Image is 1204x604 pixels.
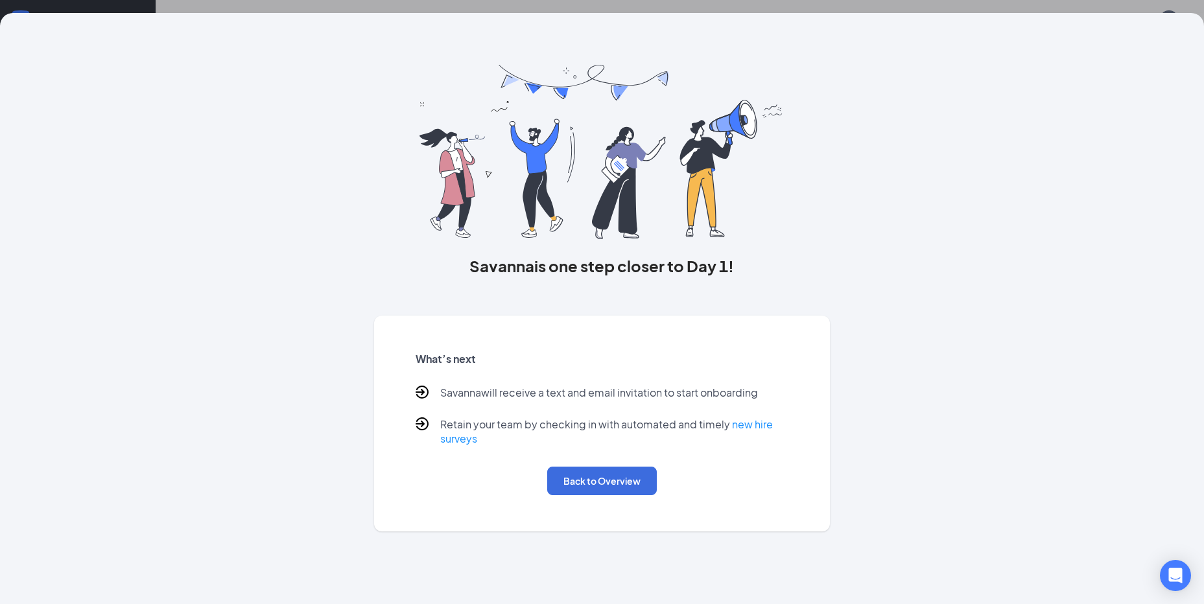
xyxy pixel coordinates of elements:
h5: What’s next [416,352,789,366]
button: Back to Overview [547,467,657,495]
div: Open Intercom Messenger [1160,560,1191,591]
a: new hire surveys [440,417,773,445]
h3: Savanna is one step closer to Day 1! [374,255,831,277]
p: Savanna will receive a text and email invitation to start onboarding [440,386,758,402]
img: you are all set [419,65,785,239]
p: Retain your team by checking in with automated and timely [440,417,789,446]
